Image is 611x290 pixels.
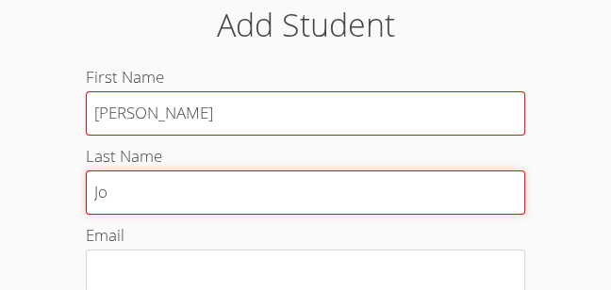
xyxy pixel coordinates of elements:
[86,170,526,215] input: Last Name
[86,66,164,88] span: First Name
[86,91,526,136] input: First Name
[86,1,526,49] h1: Add Student
[86,224,124,246] span: Email
[86,145,162,167] span: Last Name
